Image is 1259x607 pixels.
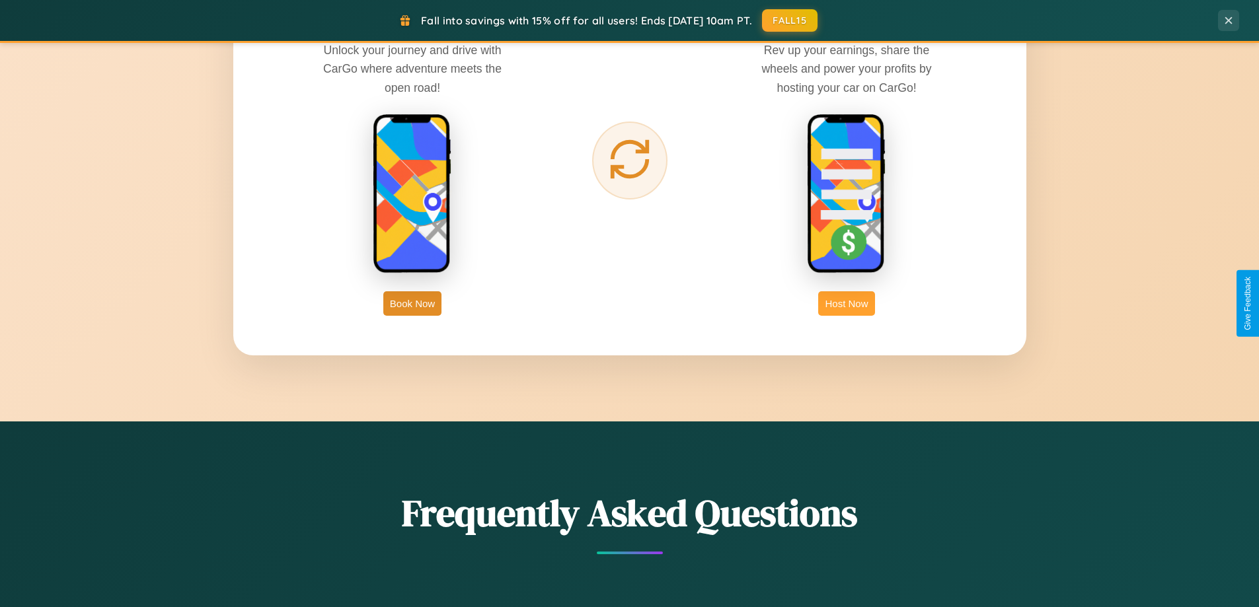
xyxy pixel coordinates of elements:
span: Fall into savings with 15% off for all users! Ends [DATE] 10am PT. [421,14,752,27]
button: Host Now [818,291,874,316]
div: Give Feedback [1243,277,1252,330]
p: Unlock your journey and drive with CarGo where adventure meets the open road! [313,41,512,96]
img: rent phone [373,114,452,275]
img: host phone [807,114,886,275]
button: FALL15 [762,9,818,32]
p: Rev up your earnings, share the wheels and power your profits by hosting your car on CarGo! [747,41,946,96]
h2: Frequently Asked Questions [233,487,1026,538]
button: Book Now [383,291,441,316]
